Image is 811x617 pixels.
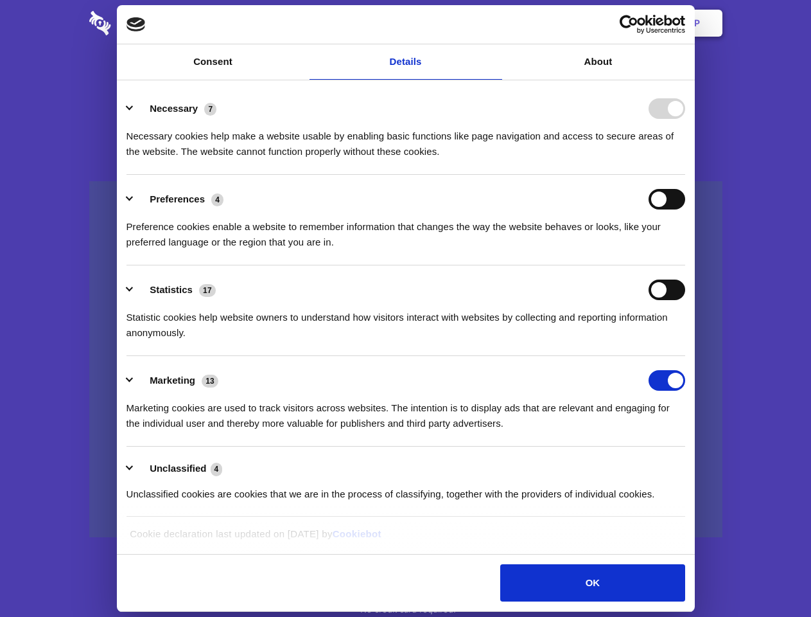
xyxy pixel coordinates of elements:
button: OK [500,564,685,602]
a: Contact [521,3,580,43]
button: Statistics (17) [126,280,224,300]
a: Usercentrics Cookiebot - opens in a new window [573,15,685,34]
span: 4 [211,463,223,476]
img: logo-wordmark-white-trans-d4663122ce5f474addd5e946df7df03e33cb6a1c49d2221995e7729f52c070b2.svg [89,11,199,35]
h1: Eliminate Slack Data Loss. [89,58,722,104]
label: Preferences [150,193,205,204]
div: Marketing cookies are used to track visitors across websites. The intention is to display ads tha... [126,391,685,431]
div: Cookie declaration last updated on [DATE] by [120,526,691,551]
a: Login [582,3,638,43]
span: 17 [199,284,216,297]
label: Statistics [150,284,193,295]
button: Marketing (13) [126,370,227,391]
a: Cookiebot [333,528,381,539]
h4: Auto-redaction of sensitive data, encrypted data sharing and self-destructing private chats. Shar... [89,117,722,159]
button: Unclassified (4) [126,461,231,477]
a: Pricing [377,3,433,43]
img: logo [126,17,146,31]
span: 7 [204,103,216,116]
iframe: Drift Widget Chat Controller [747,553,796,602]
span: 13 [202,375,218,388]
span: 4 [211,193,223,206]
a: Details [310,44,502,80]
a: Consent [117,44,310,80]
div: Preference cookies enable a website to remember information that changes the way the website beha... [126,210,685,250]
a: About [502,44,695,80]
a: Wistia video thumbnail [89,181,722,538]
label: Marketing [150,375,195,386]
button: Necessary (7) [126,98,225,119]
button: Preferences (4) [126,189,232,210]
label: Necessary [150,103,198,114]
div: Unclassified cookies are cookies that we are in the process of classifying, together with the pro... [126,477,685,502]
div: Statistic cookies help website owners to understand how visitors interact with websites by collec... [126,300,685,341]
div: Necessary cookies help make a website usable by enabling basic functions like page navigation and... [126,119,685,159]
